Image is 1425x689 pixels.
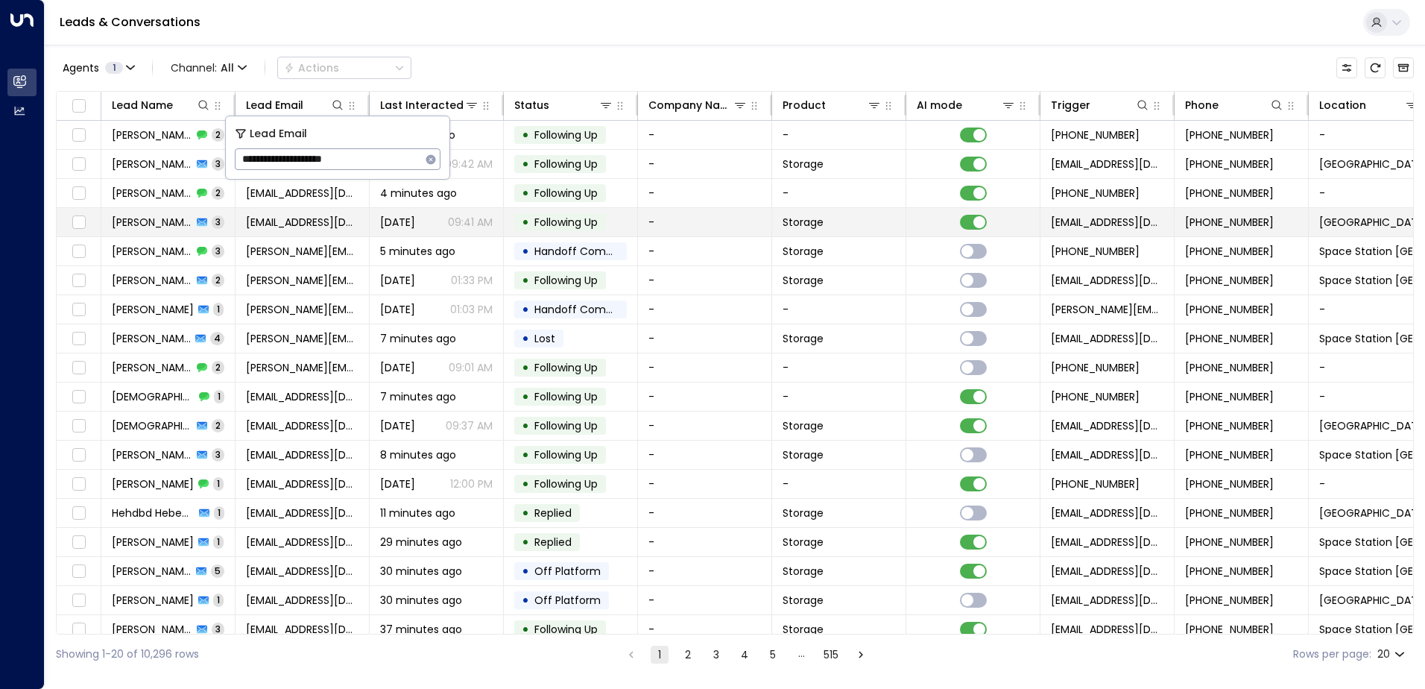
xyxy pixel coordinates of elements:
[380,506,455,520] span: 11 minutes ago
[246,564,358,579] span: philsargent@msn.com
[112,302,194,317] span: Edijs Vabole
[246,331,358,346] span: kate.1608@hotmail.co.uk
[522,180,529,206] div: •
[638,383,772,411] td: -
[638,499,772,527] td: -
[69,155,88,174] span: Toggle select row
[514,96,613,114] div: Status
[1051,360,1140,375] span: +447889876395
[917,96,1016,114] div: AI mode
[246,302,358,317] span: eddie.vabole@gmail.com
[212,186,224,199] span: 2
[112,244,192,259] span: Edijs Vabole
[221,62,234,74] span: All
[380,273,415,288] span: Aug 26, 2025
[214,390,224,403] span: 1
[522,442,529,468] div: •
[638,237,772,265] td: -
[651,646,669,664] button: page 1
[534,273,598,288] span: Following Up
[534,186,598,201] span: Following Up
[380,360,415,375] span: Aug 26, 2025
[56,646,199,662] div: Showing 1-20 of 10,296 rows
[380,186,457,201] span: 4 minutes ago
[534,389,598,404] span: Following Up
[246,506,358,520] span: bebebd@yahoo.com
[1185,593,1274,608] span: +447896594271
[1051,128,1140,142] span: +447235999071
[380,96,464,114] div: Last Interacted
[522,355,529,380] div: •
[69,475,88,494] span: Toggle select row
[1051,302,1163,317] span: eddie.vabole@gmail.com
[1393,57,1414,78] button: Archived Leads
[783,157,824,172] span: Storage
[112,506,195,520] span: Hehdbd Hebebd
[821,646,841,664] button: Go to page 515
[534,128,598,142] span: Following Up
[648,96,748,114] div: Company Name
[638,557,772,585] td: -
[69,417,88,435] span: Toggle select row
[213,594,224,606] span: 1
[783,96,826,114] div: Product
[522,471,529,497] div: •
[446,418,493,433] p: 09:37 AM
[534,302,639,317] span: Handoff Completed
[783,244,824,259] span: Storage
[522,122,529,148] div: •
[1377,644,1408,665] div: 20
[69,591,88,610] span: Toggle select row
[522,297,529,322] div: •
[1185,215,1274,230] span: +447747699460
[1185,96,1284,114] div: Phone
[514,96,549,114] div: Status
[212,157,224,170] span: 3
[534,360,598,375] span: Following Up
[707,646,725,664] button: Go to page 3
[69,330,88,348] span: Toggle select row
[1051,331,1163,346] span: leads@space-station.co.uk
[246,244,358,259] span: eddie.vabole@gmail.com
[1185,564,1274,579] span: +447896594271
[69,388,88,406] span: Toggle select row
[772,383,906,411] td: -
[1185,186,1274,201] span: +447747699460
[679,646,697,664] button: Go to page 2
[277,57,411,79] div: Button group with a nested menu
[772,295,906,324] td: -
[917,96,962,114] div: AI mode
[1051,535,1163,550] span: leads@space-station.co.uk
[112,273,192,288] span: Edijs Vabole
[1336,57,1357,78] button: Customize
[112,96,211,114] div: Lead Name
[246,96,303,114] div: Lead Email
[112,622,192,637] span: Zula Chultem
[1319,96,1419,114] div: Location
[246,593,358,608] span: philsargent@msn.com
[380,418,415,433] span: Aug 30, 2025
[112,128,192,142] span: Ariel Dalton
[246,476,358,491] span: minnie_mouse@talktalk.net
[1365,57,1385,78] span: Refresh
[165,57,253,78] span: Channel:
[1051,186,1140,201] span: +447747699460
[534,564,601,579] span: Off Platform
[772,179,906,207] td: -
[214,506,224,519] span: 1
[246,418,358,433] span: fezykuq@gmail.com
[246,447,358,462] span: minnie_mouse@talktalk.net
[1051,622,1163,637] span: leads@space-station.co.uk
[380,215,415,230] span: Aug 30, 2025
[638,121,772,149] td: -
[451,273,493,288] p: 01:33 PM
[380,96,479,114] div: Last Interacted
[69,126,88,145] span: Toggle select row
[112,593,194,608] span: Phil Sargent
[448,215,493,230] p: 09:41 AM
[380,447,456,462] span: 8 minutes ago
[783,564,824,579] span: Storage
[380,535,462,550] span: 29 minutes ago
[112,215,192,230] span: Simone Lindsay
[212,448,224,461] span: 3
